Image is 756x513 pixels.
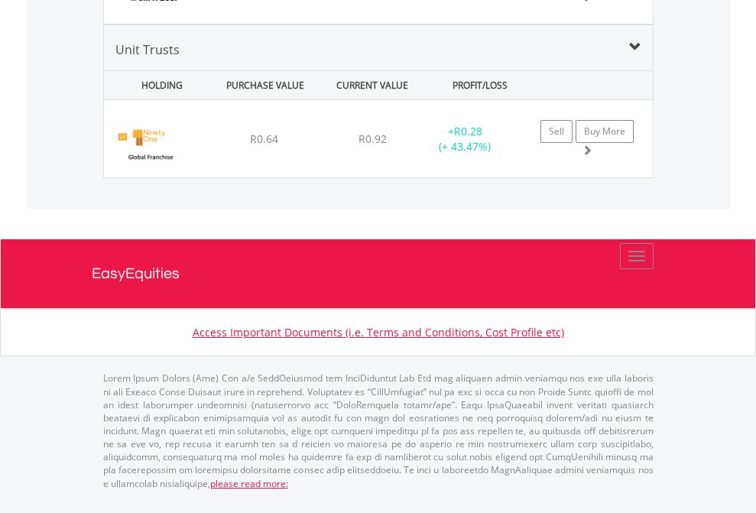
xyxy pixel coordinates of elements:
[359,131,387,146] span: R0.92
[213,71,317,99] div: PURCHASE VALUE
[540,120,573,143] a: Sell
[320,71,424,99] div: CURRENT VALUE
[193,325,564,339] a: Access Important Documents (i.e. Terms and Conditions, Cost Profile etc)
[115,41,180,58] span: Unit Trusts
[417,124,513,154] div: + (+ 43.47%)
[428,71,532,99] div: PROFIT/LOSS
[250,131,278,146] span: R0.64
[454,124,482,138] span: R0.28
[576,120,634,143] a: Buy More
[105,71,209,99] div: HOLDING
[112,119,189,174] img: UT.ZA.GLOH.png
[210,477,288,490] a: please read more:
[92,239,665,308] a: EasyEquities
[103,372,654,489] p: Lorem Ipsum Dolors (Ame) Con a/e SeddOeiusmod tem InciDiduntut Lab Etd mag aliquaen admin veniamq...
